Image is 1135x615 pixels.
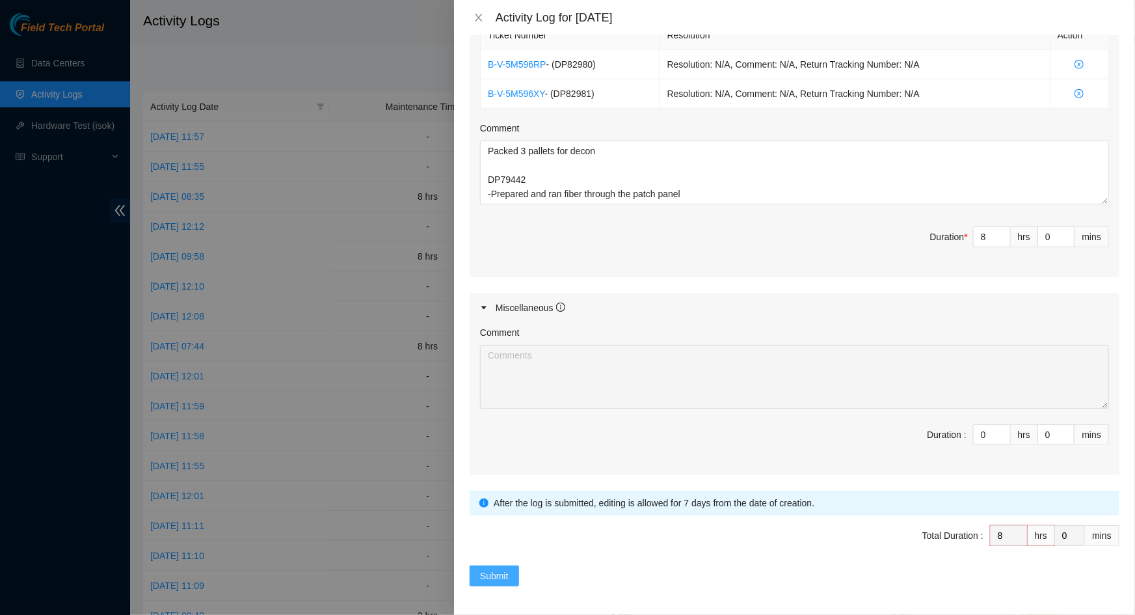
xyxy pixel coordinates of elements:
[481,21,660,50] th: Ticket Number
[1085,525,1119,546] div: mins
[1011,226,1038,247] div: hrs
[480,345,1109,409] textarea: Comment
[480,304,488,312] span: caret-right
[480,569,509,583] span: Submit
[1050,21,1109,50] th: Action
[927,428,967,442] div: Duration :
[660,21,1050,50] th: Resolution
[930,230,968,244] div: Duration
[544,89,594,99] span: - ( DP82981 )
[922,528,983,543] div: Total Duration :
[480,325,520,340] label: Comment
[494,496,1110,510] div: After the log is submitted, editing is allowed for 7 days from the date of creation.
[488,59,546,70] a: B-V-5M596RP
[470,566,519,586] button: Submit
[1075,226,1109,247] div: mins
[1075,424,1109,445] div: mins
[1058,89,1101,98] span: close-circle
[1011,424,1038,445] div: hrs
[546,59,595,70] span: - ( DP82980 )
[488,89,544,99] a: B-V-5M596XY
[480,121,520,135] label: Comment
[556,303,565,312] span: info-circle
[496,10,1119,25] div: Activity Log for [DATE]
[470,12,488,24] button: Close
[660,50,1050,79] td: Resolution: N/A, Comment: N/A, Return Tracking Number: N/A
[1058,60,1101,69] span: close-circle
[660,79,1050,109] td: Resolution: N/A, Comment: N/A, Return Tracking Number: N/A
[496,301,565,315] div: Miscellaneous
[474,12,484,23] span: close
[1028,525,1055,546] div: hrs
[480,141,1109,204] textarea: Comment
[470,293,1119,323] div: Miscellaneous info-circle
[479,499,488,508] span: info-circle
